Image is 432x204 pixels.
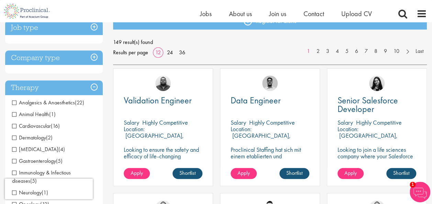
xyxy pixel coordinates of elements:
span: Gastroenterology [12,157,56,165]
span: 1 [410,182,416,188]
span: Location: [337,125,358,133]
span: Immunology & Infectious diseases [12,169,71,184]
h3: Therapy [5,80,103,95]
img: Indre Stankeviciute [369,76,385,91]
span: (5) [30,177,37,184]
a: Apply [231,168,257,179]
a: Contact [303,9,324,18]
a: 9 [380,47,390,55]
p: [GEOGRAPHIC_DATA], [GEOGRAPHIC_DATA] [124,132,184,146]
span: Validation Engineer [124,94,192,106]
a: Shortlist [279,168,309,179]
p: Proclinical Staffing hat sich mit einem etablierten und wachsenden Schweizer IT-Dienstleister zus... [231,146,309,199]
img: Ashley Bennett [155,76,171,91]
a: 24 [165,49,175,56]
p: [GEOGRAPHIC_DATA], [GEOGRAPHIC_DATA] [337,132,398,146]
p: Highly Competitive [142,118,188,126]
span: Senior Salesforce Developer [337,94,398,115]
a: 4 [332,47,342,55]
iframe: reCAPTCHA [5,179,93,199]
a: 1 [303,47,313,55]
a: 2 [313,47,323,55]
a: 3 [323,47,333,55]
span: Salary [124,118,139,126]
a: 12 [153,49,163,56]
a: Jobs [200,9,212,18]
span: Location: [231,125,252,133]
span: Results per page [113,47,148,58]
a: About us [229,9,252,18]
a: 36 [177,49,188,56]
span: Apply [237,169,250,177]
a: Shortlist [386,168,416,179]
p: Looking to join a life sciences company where your Salesforce expertise will accelerate breakthro... [337,146,416,185]
span: Apply [344,169,357,177]
p: Looking to ensure the safety and efficacy of life-changing treatments? Step into a key role with ... [124,146,202,192]
a: Shortlist [173,168,202,179]
span: Analgesics & Anaesthetics [12,99,84,106]
h3: Company type [5,50,103,65]
p: Highly Competitive [356,118,402,126]
a: Data Engineer [231,96,309,105]
a: Apply [337,168,364,179]
a: Senior Salesforce Developer [337,96,416,113]
a: Upload CV [341,9,372,18]
span: Location: [124,125,145,133]
span: Dermatology [12,134,53,141]
span: Animal Health [12,111,49,118]
span: (1) [49,111,56,118]
span: Data Engineer [231,94,281,106]
img: Chatbot [410,182,430,202]
a: 10 [390,47,403,55]
span: Cardiovascular [12,122,60,129]
img: Timothy Deschamps [262,76,278,91]
span: 149 result(s) found [113,37,427,47]
a: Validation Engineer [124,96,202,105]
a: 6 [352,47,362,55]
span: Salary [231,118,246,126]
span: Diabetes [12,146,65,153]
span: [MEDICAL_DATA] [12,146,58,153]
span: Animal Health [12,111,56,118]
span: Analgesics & Anaesthetics [12,99,75,106]
span: Salary [337,118,353,126]
span: Gastroenterology [12,157,63,165]
span: (16) [51,122,60,129]
a: Join us [269,9,286,18]
span: (2) [46,134,53,141]
a: 7 [361,47,371,55]
p: Highly Competitive [249,118,295,126]
span: Cardiovascular [12,122,51,129]
p: [GEOGRAPHIC_DATA], [GEOGRAPHIC_DATA] [231,132,291,146]
span: (22) [75,99,84,106]
span: (5) [56,157,63,165]
span: (4) [58,146,65,153]
a: 8 [371,47,381,55]
a: Apply [124,168,150,179]
span: Apply [131,169,143,177]
h3: Job type [5,20,103,35]
a: Last [412,47,427,55]
a: 5 [342,47,352,55]
span: Dermatology [12,134,46,141]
